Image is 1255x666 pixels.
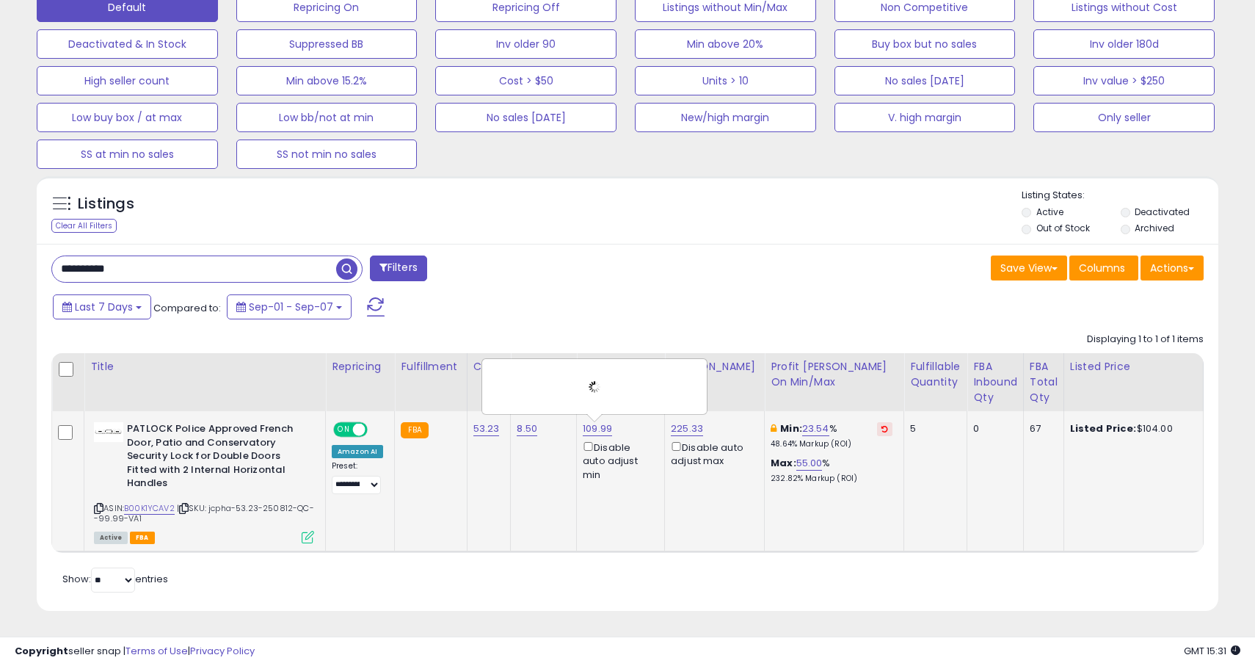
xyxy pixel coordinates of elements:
button: Units > 10 [635,66,816,95]
div: Listed Price [1070,359,1197,374]
div: % [771,457,892,484]
div: Displaying 1 to 1 of 1 items [1087,333,1204,347]
button: Low buy box / at max [37,103,218,132]
span: 2025-09-15 15:31 GMT [1184,644,1240,658]
div: Profit [PERSON_NAME] on Min/Max [771,359,898,390]
button: Actions [1141,256,1204,280]
button: No sales [DATE] [435,103,616,132]
button: Low bb/not at min [236,103,418,132]
button: Min above 15.2% [236,66,418,95]
h5: Listings [78,194,134,214]
div: FBA Total Qty [1030,359,1058,405]
p: Listing States: [1022,189,1218,203]
label: Deactivated [1135,206,1190,218]
a: 8.50 [517,421,537,436]
p: 232.82% Markup (ROI) [771,474,892,484]
a: 55.00 [796,456,823,471]
div: 5 [910,422,956,435]
button: No sales [DATE] [834,66,1016,95]
button: Inv older 180d [1033,29,1215,59]
div: Clear All Filters [51,219,117,233]
span: FBA [130,532,155,544]
p: 48.64% Markup (ROI) [771,439,892,449]
b: Listed Price: [1070,421,1137,435]
small: FBA [401,422,428,438]
div: Fulfillment [401,359,460,374]
div: Disable auto adjust min [583,439,653,482]
div: Cost [473,359,505,374]
i: This overrides the store level min markup for this listing [771,424,776,433]
button: V. high margin [834,103,1016,132]
span: Show: entries [62,572,168,586]
span: Last 7 Days [75,300,133,314]
a: Privacy Policy [190,644,255,658]
div: % [771,422,892,449]
a: B00K1YCAV2 [124,502,175,515]
span: All listings currently available for purchase on Amazon [94,532,128,544]
button: SS at min no sales [37,140,218,169]
div: 0 [973,422,1012,435]
div: Disable auto adjust max [671,439,753,468]
a: 225.33 [671,421,703,436]
div: [PERSON_NAME] [671,359,758,374]
div: Preset: [332,461,383,494]
button: Buy box but no sales [834,29,1016,59]
a: 53.23 [473,421,500,436]
div: FBA inbound Qty [973,359,1017,405]
strong: Copyright [15,644,68,658]
span: ON [335,424,353,436]
button: New/high margin [635,103,816,132]
span: Columns [1079,261,1125,275]
label: Out of Stock [1036,222,1090,234]
button: Sep-01 - Sep-07 [227,294,352,319]
span: Compared to: [153,301,221,315]
button: High seller count [37,66,218,95]
div: Fulfillable Quantity [910,359,961,390]
label: Archived [1135,222,1174,234]
div: Repricing [332,359,388,374]
span: | SKU: jcpha-53.23-250812-QC--99.99-VA1 [94,502,314,524]
button: Inv older 90 [435,29,616,59]
a: Terms of Use [125,644,188,658]
div: Amazon AI [332,445,383,458]
button: Save View [991,256,1067,280]
b: Min: [780,421,802,435]
label: Active [1036,206,1063,218]
button: Only seller [1033,103,1215,132]
th: The percentage added to the cost of goods (COGS) that forms the calculator for Min & Max prices. [765,353,904,411]
div: 67 [1030,422,1052,435]
span: OFF [365,424,389,436]
span: Sep-01 - Sep-07 [249,300,333,314]
img: 21zr+zl9xxL._SL40_.jpg [94,422,123,442]
button: Min above 20% [635,29,816,59]
a: 23.54 [802,421,829,436]
button: Last 7 Days [53,294,151,319]
b: PATLOCK Police Approved French Door, Patio and Conservatory Security Lock for Double Doors Fitted... [127,422,305,494]
button: Filters [370,256,427,281]
a: 109.99 [583,421,612,436]
div: ASIN: [94,422,314,542]
button: Cost > $50 [435,66,616,95]
div: seller snap | | [15,645,255,659]
div: Title [90,359,319,374]
i: Revert to store-level Min Markup [881,425,888,432]
button: Deactivated & In Stock [37,29,218,59]
button: Suppressed BB [236,29,418,59]
button: SS not min no sales [236,140,418,169]
div: $104.00 [1070,422,1192,435]
b: Max: [771,456,796,470]
button: Inv value > $250 [1033,66,1215,95]
button: Columns [1069,256,1138,280]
